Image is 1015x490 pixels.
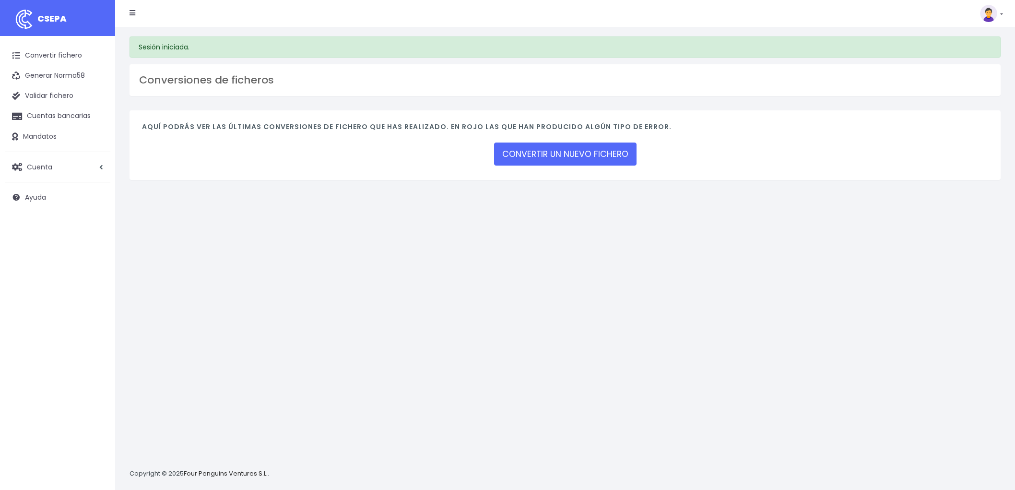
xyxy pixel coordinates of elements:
a: Four Penguins Ventures S.L. [184,469,268,478]
a: Convertir fichero [5,46,110,66]
a: Ayuda [5,187,110,207]
span: Ayuda [25,192,46,202]
a: CONVERTIR UN NUEVO FICHERO [494,143,637,166]
a: Mandatos [5,127,110,147]
img: logo [12,7,36,31]
span: Cuenta [27,162,52,171]
h4: Aquí podrás ver las últimas conversiones de fichero que has realizado. En rojo las que han produc... [142,123,988,136]
div: Sesión iniciada. [130,36,1001,58]
span: CSEPA [37,12,67,24]
h3: Conversiones de ficheros [139,74,991,86]
p: Copyright © 2025 . [130,469,269,479]
a: Generar Norma58 [5,66,110,86]
a: Cuentas bancarias [5,106,110,126]
img: profile [980,5,997,22]
a: Validar fichero [5,86,110,106]
a: Cuenta [5,157,110,177]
